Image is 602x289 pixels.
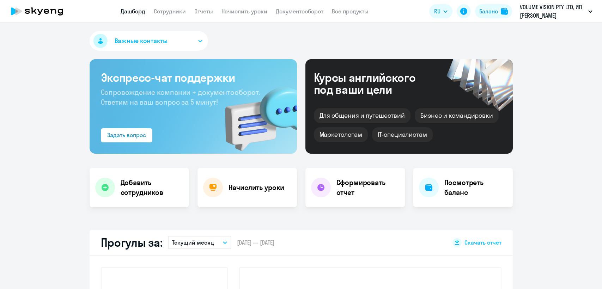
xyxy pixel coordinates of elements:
[444,178,507,197] h4: Посмотреть баланс
[107,131,146,139] div: Задать вопрос
[516,3,596,20] button: VOLUME VISION PTY LTD, ИП [PERSON_NAME]
[115,36,168,45] span: Важные контакты
[154,8,186,15] a: Сотрудники
[101,70,286,85] h3: Экспресс-чат поддержки
[314,72,434,96] div: Курсы английского под ваши цели
[229,183,285,192] h4: Начислить уроки
[434,7,440,16] span: RU
[501,8,508,15] img: balance
[479,7,498,16] div: Баланс
[332,8,369,15] a: Все продукты
[314,127,368,142] div: Маркетологам
[336,178,399,197] h4: Сформировать отчет
[314,108,411,123] div: Для общения и путешествий
[101,128,152,142] button: Задать вопрос
[415,108,499,123] div: Бизнес и командировки
[101,235,163,250] h2: Прогулы за:
[168,236,231,249] button: Текущий месяц
[372,127,433,142] div: IT-специалистам
[101,88,260,106] span: Сопровождение компании + документооборот. Ответим на ваш вопрос за 5 минут!
[276,8,323,15] a: Документооборот
[172,238,214,247] p: Текущий месяц
[475,4,512,18] button: Балансbalance
[464,239,501,246] span: Скачать отчет
[90,31,208,51] button: Важные контакты
[221,8,267,15] a: Начислить уроки
[121,178,183,197] h4: Добавить сотрудников
[121,8,145,15] a: Дашборд
[520,3,585,20] p: VOLUME VISION PTY LTD, ИП [PERSON_NAME]
[237,239,274,246] span: [DATE] — [DATE]
[215,74,297,154] img: bg-img
[194,8,213,15] a: Отчеты
[429,4,452,18] button: RU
